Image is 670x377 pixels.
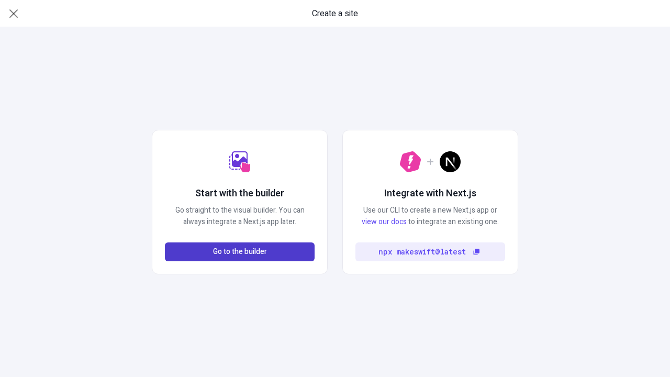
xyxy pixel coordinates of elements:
h2: Integrate with Next.js [384,187,476,201]
code: npx makeswift@latest [378,246,466,258]
p: Use our CLI to create a new Next.js app or to integrate an existing one. [355,205,505,228]
h2: Start with the builder [195,187,284,201]
p: Go straight to the visual builder. You can always integrate a Next.js app later. [165,205,315,228]
span: Create a site [312,7,358,20]
a: view our docs [362,216,407,227]
button: Go to the builder [165,242,315,261]
span: Go to the builder [213,246,267,258]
